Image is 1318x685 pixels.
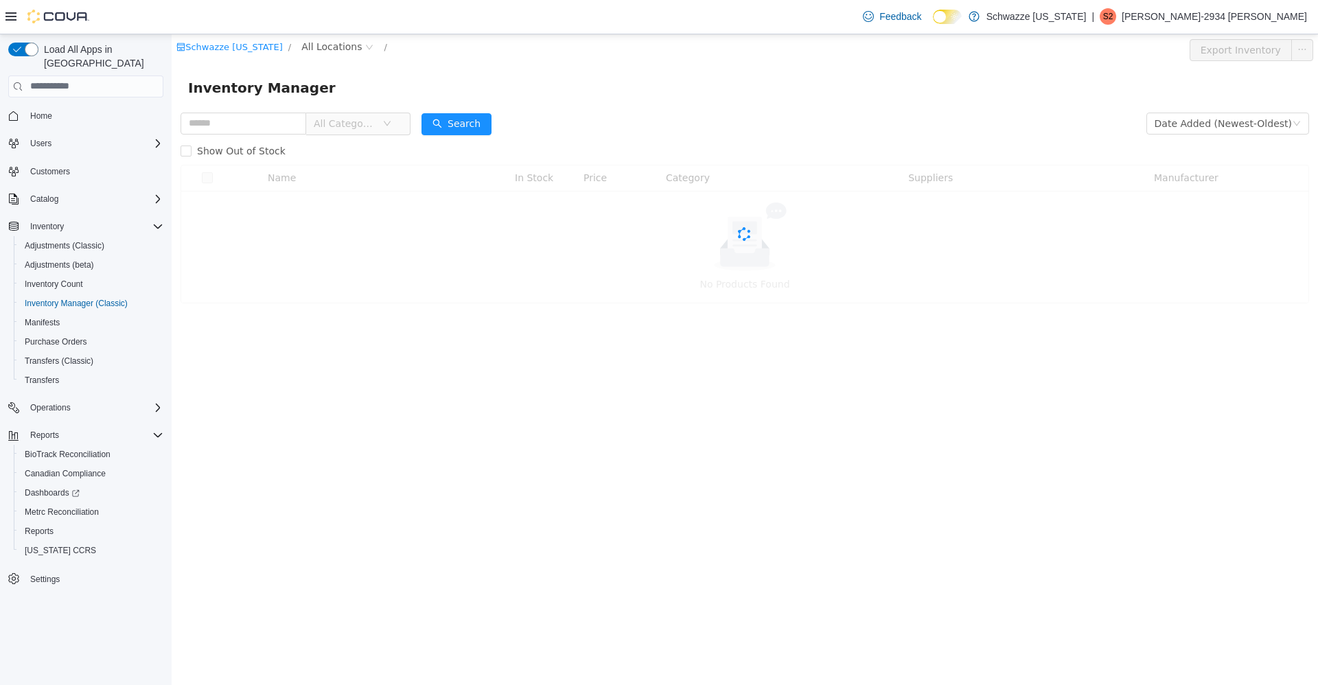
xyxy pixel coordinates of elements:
a: Feedback [857,3,927,30]
span: Adjustments (beta) [19,257,163,273]
a: icon: shopSchwazze [US_STATE] [5,8,111,18]
button: Users [25,135,57,152]
span: All Categories [142,82,205,96]
a: Inventory Count [19,276,89,292]
a: Inventory Manager (Classic) [19,295,133,312]
button: Purchase Orders [14,332,169,351]
a: Home [25,108,58,124]
img: Cova [27,10,89,23]
button: Operations [3,398,169,417]
span: S2 [1103,8,1113,25]
button: Home [3,106,169,126]
span: / [213,8,216,18]
a: Customers [25,163,76,180]
span: BioTrack Reconciliation [19,446,163,463]
button: Customers [3,161,169,181]
span: [US_STATE] CCRS [25,545,96,556]
span: Adjustments (beta) [25,259,94,270]
button: Canadian Compliance [14,464,169,483]
div: Steven-2934 Fuentes [1100,8,1116,25]
span: Inventory Manager [16,43,172,65]
span: Dashboards [25,487,80,498]
span: Washington CCRS [19,542,163,559]
span: Catalog [25,191,163,207]
span: Reports [25,526,54,537]
button: Reports [25,427,65,443]
button: BioTrack Reconciliation [14,445,169,464]
span: Metrc Reconciliation [19,504,163,520]
button: Reports [3,426,169,445]
span: Canadian Compliance [19,465,163,482]
a: Settings [25,571,65,588]
button: Inventory [25,218,69,235]
span: Customers [30,166,70,177]
a: BioTrack Reconciliation [19,446,116,463]
span: Transfers (Classic) [19,353,163,369]
span: Inventory Count [19,276,163,292]
button: Settings [3,568,169,588]
span: Manifests [25,317,60,328]
button: Adjustments (Classic) [14,236,169,255]
a: Metrc Reconciliation [19,504,104,520]
span: Customers [25,163,163,180]
a: Dashboards [14,483,169,502]
span: Users [25,135,163,152]
span: Home [30,111,52,121]
button: Transfers [14,371,169,390]
span: Settings [25,570,163,587]
i: icon: shop [5,8,14,17]
span: Operations [25,399,163,416]
a: Adjustments (beta) [19,257,100,273]
button: icon: searchSearch [250,79,320,101]
button: icon: ellipsis [1120,5,1142,27]
div: Date Added (Newest-Oldest) [983,79,1120,100]
i: icon: down [1121,85,1129,95]
nav: Complex example [8,100,163,625]
a: Manifests [19,314,65,331]
span: Metrc Reconciliation [25,507,99,518]
a: Adjustments (Classic) [19,237,110,254]
span: Canadian Compliance [25,468,106,479]
span: Home [25,107,163,124]
a: [US_STATE] CCRS [19,542,102,559]
span: / [117,8,119,18]
span: Purchase Orders [25,336,87,347]
span: Adjustments (Classic) [19,237,163,254]
span: Transfers [25,375,59,386]
a: Dashboards [19,485,85,501]
span: Inventory Count [25,279,83,290]
span: Inventory Manager (Classic) [19,295,163,312]
span: BioTrack Reconciliation [25,449,111,460]
span: Inventory [25,218,163,235]
button: Metrc Reconciliation [14,502,169,522]
span: Transfers [19,372,163,388]
button: Manifests [14,313,169,332]
span: Load All Apps in [GEOGRAPHIC_DATA] [38,43,163,70]
span: Transfers (Classic) [25,356,93,367]
button: Catalog [25,191,64,207]
button: Inventory Manager (Classic) [14,294,169,313]
span: Users [30,138,51,149]
span: Inventory [30,221,64,232]
a: Purchase Orders [19,334,93,350]
a: Transfers (Classic) [19,353,99,369]
button: Operations [25,399,76,416]
a: Canadian Compliance [19,465,111,482]
span: Inventory Manager (Classic) [25,298,128,309]
span: All Locations [130,5,190,20]
span: Settings [30,574,60,585]
a: Reports [19,523,59,539]
span: Dashboards [19,485,163,501]
span: Reports [19,523,163,539]
button: Inventory [3,217,169,236]
p: Schwazze [US_STATE] [986,8,1087,25]
input: Dark Mode [933,10,962,24]
i: icon: down [211,85,220,95]
button: Adjustments (beta) [14,255,169,275]
button: Users [3,134,169,153]
button: [US_STATE] CCRS [14,541,169,560]
p: | [1091,8,1094,25]
span: Show Out of Stock [20,111,119,122]
span: Adjustments (Classic) [25,240,104,251]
